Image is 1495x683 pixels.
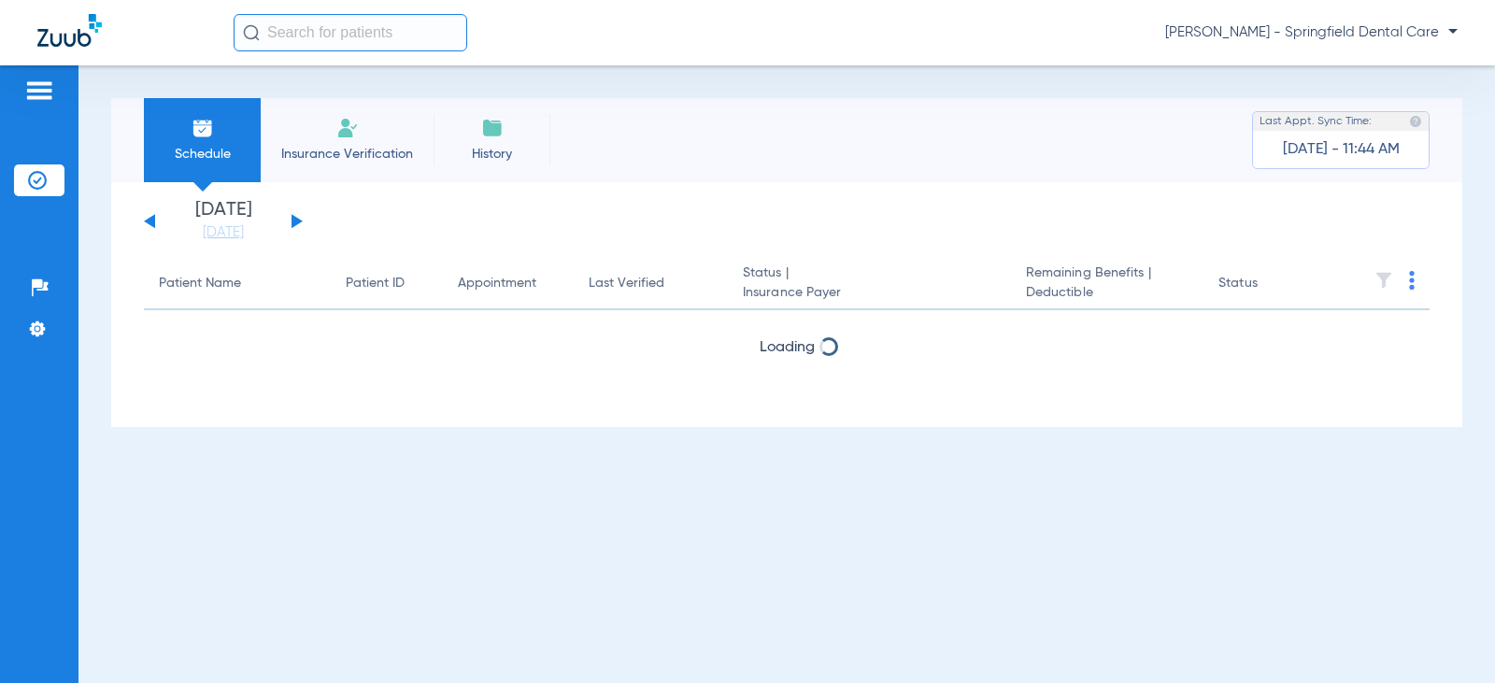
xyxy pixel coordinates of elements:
img: group-dot-blue.svg [1409,271,1415,290]
img: last sync help info [1409,115,1422,128]
th: Status [1203,258,1330,310]
div: Last Verified [589,274,713,293]
span: Schedule [158,145,247,164]
th: Status | [728,258,1011,310]
div: Last Verified [589,274,664,293]
th: Remaining Benefits | [1011,258,1203,310]
div: Appointment [458,274,559,293]
img: Search Icon [243,24,260,41]
div: Appointment [458,274,536,293]
span: Last Appt. Sync Time: [1260,112,1372,131]
img: hamburger-icon [24,79,54,102]
div: Patient ID [346,274,405,293]
span: Insurance Payer [743,283,996,303]
input: Search for patients [234,14,467,51]
img: Schedule [192,117,214,139]
span: Insurance Verification [275,145,420,164]
img: Zuub Logo [37,14,102,47]
span: [PERSON_NAME] - Springfield Dental Care [1165,23,1458,42]
div: Patient ID [346,274,428,293]
img: Manual Insurance Verification [336,117,359,139]
img: History [481,117,504,139]
li: [DATE] [167,201,279,242]
span: Loading [760,340,815,355]
a: [DATE] [167,223,279,242]
div: Patient Name [159,274,316,293]
span: Deductible [1026,283,1189,303]
img: filter.svg [1374,271,1393,290]
div: Patient Name [159,274,241,293]
span: History [448,145,536,164]
span: [DATE] - 11:44 AM [1283,140,1400,159]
